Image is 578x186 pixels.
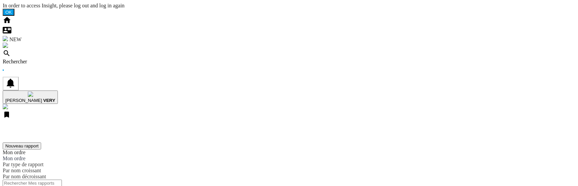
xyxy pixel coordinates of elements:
button: [PERSON_NAME] VERY [3,90,58,104]
a: Aller sur wiser.com [3,105,8,110]
div: Mon ordre [3,149,575,156]
h2: Mes rapports [3,127,575,136]
img: profile.jpg [28,91,33,97]
img: wiser-w-icon-blue.png [3,104,8,109]
div: Accueil [3,16,575,26]
div: Par type de rapport [3,162,575,168]
div: Rechercher [3,59,575,65]
div: Mon ordre [3,156,575,162]
button: 0 notification [3,77,19,90]
img: wise-card.svg [3,36,8,41]
span: NEW [9,37,21,42]
div: In order to access Insight, please log out and log in again [3,3,575,9]
div: Alertes [3,43,575,49]
div: Nous contacter [3,26,575,36]
button: OK [3,9,14,16]
div: WiseCard [3,36,575,43]
div: Par nom décroissant [3,174,575,180]
button: Nouveau rapport [3,142,41,149]
b: VERY [43,98,55,103]
span: [PERSON_NAME] [5,98,42,103]
img: alerts-logo.svg [3,43,8,48]
div: Par nom croissant [3,168,575,174]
